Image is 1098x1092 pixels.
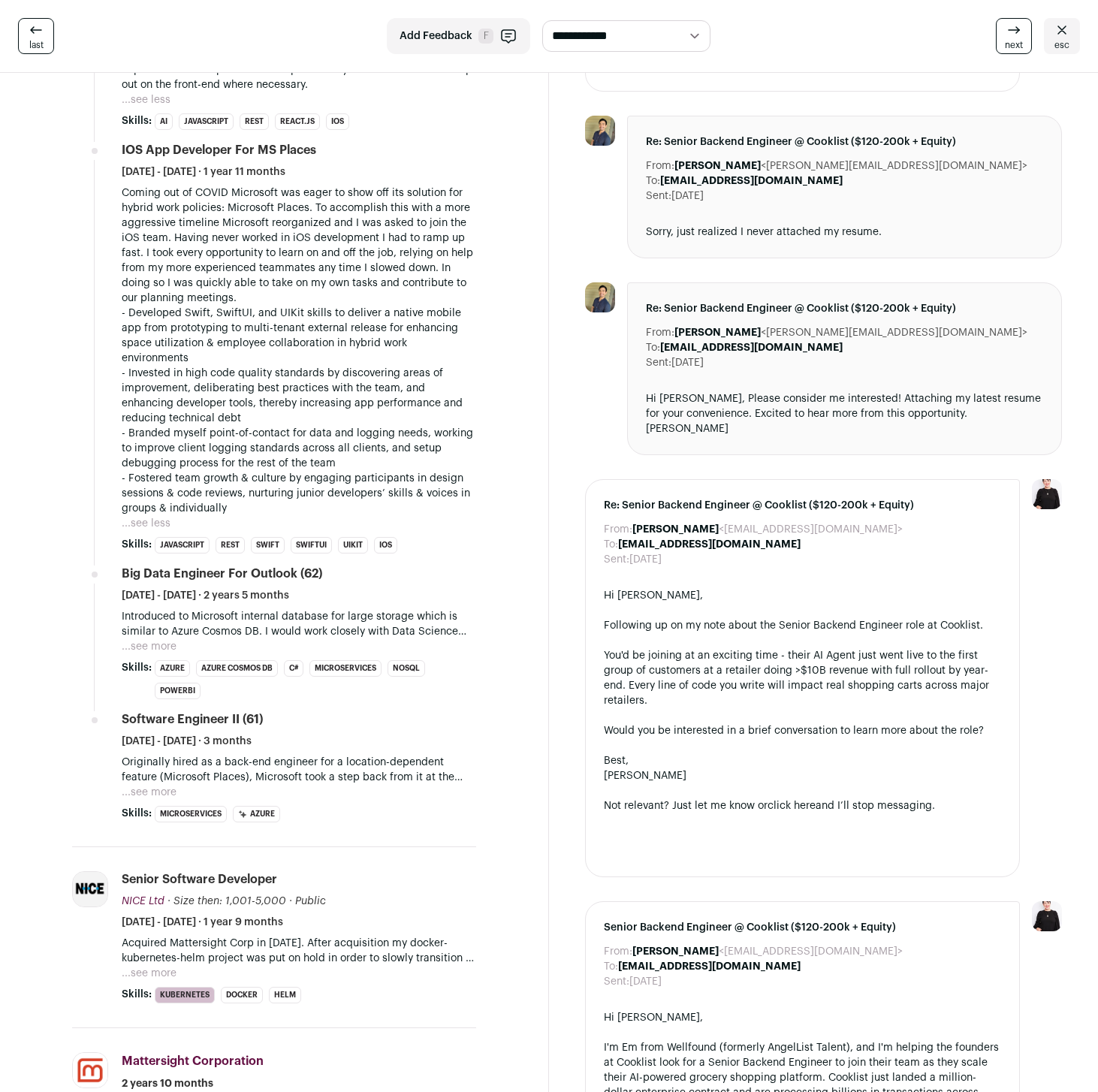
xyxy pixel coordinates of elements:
div: Hi [PERSON_NAME], [604,588,1001,603]
div: Software Engineer II (61) [122,711,263,728]
li: Azure [233,806,280,822]
li: REST [216,537,245,554]
div: Would you be interested in a brief conversation to learn more about the role? [604,723,1001,738]
img: c38c362cecf1b7d79f47e0838a0bf10c1a70020156f9dfa1120c85d38138d192.jpg [585,116,615,146]
b: [PERSON_NAME] [674,327,761,338]
span: Public [295,896,326,906]
li: React.js [275,113,320,130]
span: Senior Backend Engineer @ Cooklist ($120-200k + Equity) [604,920,1001,935]
dt: From: [646,158,674,173]
b: [EMAIL_ADDRESS][DOMAIN_NAME] [660,342,843,353]
div: Following up on my note about the Senior Backend Engineer role at Cooklist. [604,618,1001,633]
li: Azure [155,660,190,677]
img: d52345c8861ed1f017c55bb56406fca041f36498ece13a2dbc5a5d4fa48f29af.jpg [73,1053,107,1087]
dt: From: [646,325,674,340]
p: Originally hired as a back-end engineer for a location-dependent feature (Microsoft Places), Micr... [122,755,476,785]
span: · [289,894,292,909]
li: Swift [251,537,285,554]
li: Helm [269,987,301,1003]
div: Big Data Engineer for Outlook (62) [122,566,322,582]
button: ...see less [122,516,170,531]
span: Skills: [122,537,152,552]
li: Azure Cosmos DB [196,660,278,677]
img: 9240684-medium_jpg [1032,479,1062,509]
li: NoSQL [388,660,425,677]
span: Skills: [122,806,152,821]
dd: <[EMAIL_ADDRESS][DOMAIN_NAME]> [632,944,903,959]
span: Add Feedback [400,29,472,44]
button: ...see more [122,966,176,981]
dd: [DATE] [671,355,704,370]
div: Not relevant? Just let me know or and I’ll stop messaging. [604,798,1001,813]
dd: <[PERSON_NAME][EMAIL_ADDRESS][DOMAIN_NAME]> [674,325,1027,340]
button: ...see more [122,639,176,654]
li: AI [155,113,173,130]
span: Re: Senior Backend Engineer @ Cooklist ($120-200k + Equity) [646,134,1043,149]
dt: From: [604,522,632,537]
a: esc [1044,18,1080,54]
dd: [DATE] [671,189,704,204]
button: Add Feedback F [387,18,530,54]
span: F [478,29,493,44]
span: NICE Ltd [122,896,164,906]
li: JavaScript [179,113,234,130]
span: Re: Senior Backend Engineer @ Cooklist ($120-200k + Equity) [604,498,1001,513]
a: last [18,18,54,54]
dd: [DATE] [629,974,662,989]
dd: <[PERSON_NAME][EMAIL_ADDRESS][DOMAIN_NAME]> [674,158,1027,173]
span: Skills: [122,113,152,128]
p: Coming out of COVID Microsoft was eager to show off its solution for hybrid work policies: Micros... [122,186,476,306]
li: C# [284,660,303,677]
b: [PERSON_NAME] [674,161,761,171]
p: - Branded myself point-of-contact for data and logging needs, working to improve client logging s... [122,426,476,471]
span: esc [1054,39,1069,51]
div: Senior Software Developer [122,871,277,888]
span: Re: Senior Backend Engineer @ Cooklist ($120-200k + Equity) [646,301,1043,316]
div: iOS App Developer for MS Places [122,142,316,158]
li: Microservices [155,806,227,822]
div: You'd be joining at an exciting time - their AI Agent just went live to the first group of custom... [604,648,1001,708]
b: [PERSON_NAME] [632,946,719,957]
li: iOS [374,537,397,554]
div: Best, [604,753,1001,768]
div: Sorry, just realized I never attached my resume. [646,225,1043,240]
span: Mattersight Corporation [122,1055,264,1067]
b: [EMAIL_ADDRESS][DOMAIN_NAME] [618,961,801,972]
li: Docker [221,987,263,1003]
li: JavaScript [155,537,210,554]
button: ...see less [122,92,170,107]
span: 2 years 10 months [122,1076,213,1091]
dt: Sent: [604,552,629,567]
div: [PERSON_NAME] [604,768,1001,783]
span: next [1005,39,1023,51]
li: iOS [326,113,349,130]
li: UIkit [338,537,368,554]
span: Skills: [122,987,152,1002]
b: [EMAIL_ADDRESS][DOMAIN_NAME] [618,539,801,550]
div: Hi [PERSON_NAME], Please consider me interested! Attaching my latest resume for your convenience.... [646,391,1043,436]
li: REST [240,113,269,130]
p: - Invested in high code quality standards by discovering areas of improvement, deliberating best ... [122,366,476,426]
span: [DATE] - [DATE] · 2 years 5 months [122,588,289,603]
dd: <[EMAIL_ADDRESS][DOMAIN_NAME]> [632,522,903,537]
span: · Size then: 1,001-5,000 [167,896,286,906]
dt: From: [604,944,632,959]
button: ...see more [122,785,176,800]
span: [DATE] - [DATE] · 3 months [122,734,252,749]
dt: To: [646,340,660,355]
li: SwiftUI [291,537,332,554]
p: - Fostered team growth & culture by engaging participants in design sessions & code reviews, nurt... [122,471,476,516]
li: PowerBI [155,683,201,699]
p: Acquired Mattersight Corp in [DATE]. After acquisition my docker-kubernetes-helm project was put ... [122,936,476,966]
dt: Sent: [646,189,671,204]
img: c38c362cecf1b7d79f47e0838a0bf10c1a70020156f9dfa1120c85d38138d192.jpg [585,282,615,312]
span: Skills: [122,660,152,675]
p: Introduced to Microsoft internal database for large storage which is similar to Azure Cosmos DB. ... [122,609,476,639]
dd: [DATE] [629,552,662,567]
b: [EMAIL_ADDRESS][DOMAIN_NAME] [660,176,843,186]
div: Hi [PERSON_NAME], [604,1010,1001,1025]
dt: To: [604,959,618,974]
li: Microservices [309,660,382,677]
img: e7cacc10500ac1244ca656034aba1bf29a572faf510ab1fea812f6038d53a873.jpg [73,872,107,906]
img: 9240684-medium_jpg [1032,901,1062,931]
